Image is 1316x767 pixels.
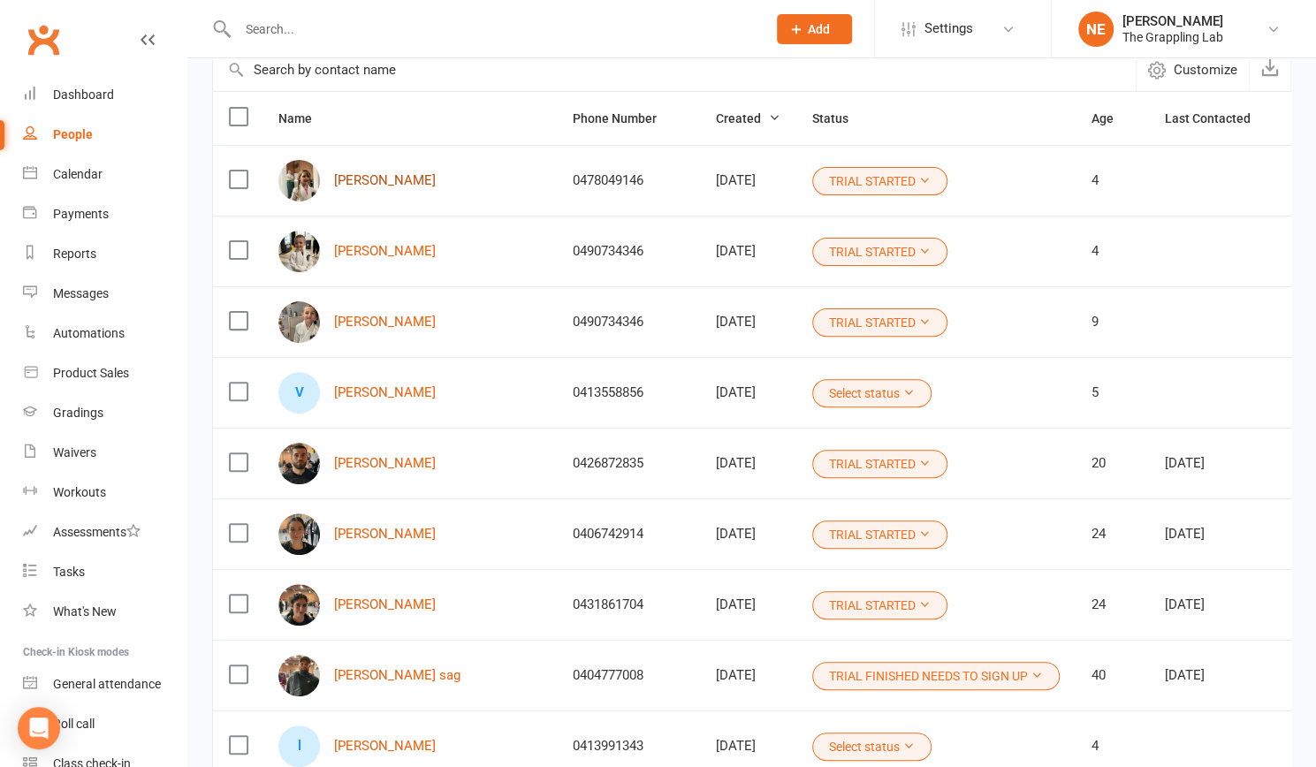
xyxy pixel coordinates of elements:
[53,565,85,579] div: Tasks
[53,207,109,221] div: Payments
[812,111,868,125] span: Status
[716,739,780,754] div: [DATE]
[1092,527,1133,542] div: 24
[53,677,161,691] div: General attendance
[278,301,320,343] img: Vasilije
[1165,111,1270,125] span: Last Contacted
[278,443,320,484] img: Carlos
[23,592,186,632] a: What's New
[23,433,186,473] a: Waivers
[53,717,95,731] div: Roll call
[573,111,676,125] span: Phone Number
[573,739,684,754] div: 0413991343
[23,75,186,115] a: Dashboard
[716,173,780,188] div: [DATE]
[53,485,106,499] div: Workouts
[812,733,932,761] button: Select status
[1092,597,1133,612] div: 24
[1122,29,1223,45] div: The Grappling Lab
[334,527,436,542] a: [PERSON_NAME]
[573,244,684,259] div: 0490734346
[23,234,186,274] a: Reports
[1092,173,1133,188] div: 4
[812,520,947,549] button: TRIAL STARTED
[23,274,186,314] a: Messages
[573,597,684,612] div: 0431861704
[53,445,96,459] div: Waivers
[278,160,320,201] img: Alaia
[334,385,436,400] a: [PERSON_NAME]
[278,108,331,129] button: Name
[812,108,868,129] button: Status
[21,18,65,62] a: Clubworx
[1092,315,1133,330] div: 9
[573,108,676,129] button: Phone Number
[777,14,852,44] button: Add
[924,9,973,49] span: Settings
[1165,456,1270,471] div: [DATE]
[812,591,947,619] button: TRIAL STARTED
[23,194,186,234] a: Payments
[716,315,780,330] div: [DATE]
[278,584,320,626] img: Rita
[812,379,932,407] button: Select status
[716,244,780,259] div: [DATE]
[812,450,947,478] button: TRIAL STARTED
[334,597,436,612] a: [PERSON_NAME]
[334,456,436,471] a: [PERSON_NAME]
[1092,668,1133,683] div: 40
[573,173,684,188] div: 0478049146
[53,247,96,261] div: Reports
[573,315,684,330] div: 0490734346
[23,115,186,155] a: People
[278,725,320,767] div: lucas
[716,108,780,129] button: Created
[812,238,947,266] button: TRIAL STARTED
[334,173,436,188] a: [PERSON_NAME]
[334,668,460,683] a: [PERSON_NAME] sag
[1136,49,1249,91] button: Customize
[334,315,436,330] a: [PERSON_NAME]
[1092,108,1133,129] button: Age
[808,22,830,36] span: Add
[278,231,320,272] img: Vitomir
[232,17,754,42] input: Search...
[812,308,947,337] button: TRIAL STARTED
[1174,59,1237,80] span: Customize
[53,604,117,619] div: What's New
[23,353,186,393] a: Product Sales
[23,513,186,552] a: Assessments
[1092,385,1133,400] div: 5
[278,513,320,555] img: Lisseth
[23,664,186,704] a: General attendance kiosk mode
[53,366,129,380] div: Product Sales
[1165,527,1270,542] div: [DATE]
[53,127,93,141] div: People
[334,739,436,754] a: [PERSON_NAME]
[23,473,186,513] a: Workouts
[1122,13,1223,29] div: [PERSON_NAME]
[812,167,947,195] button: TRIAL STARTED
[1165,597,1270,612] div: [DATE]
[23,704,186,744] a: Roll call
[716,111,780,125] span: Created
[334,244,436,259] a: [PERSON_NAME]
[573,527,684,542] div: 0406742914
[716,456,780,471] div: [DATE]
[278,111,331,125] span: Name
[23,552,186,592] a: Tasks
[1092,111,1133,125] span: Age
[716,597,780,612] div: [DATE]
[1165,668,1270,683] div: [DATE]
[53,525,141,539] div: Assessments
[278,655,320,696] img: Mohammed
[716,385,780,400] div: [DATE]
[53,326,125,340] div: Automations
[23,393,186,433] a: Gradings
[53,87,114,102] div: Dashboard
[18,707,60,749] div: Open Intercom Messenger
[1092,456,1133,471] div: 20
[716,668,780,683] div: [DATE]
[573,668,684,683] div: 0404777008
[812,662,1060,690] button: TRIAL FINISHED NEEDS TO SIGN UP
